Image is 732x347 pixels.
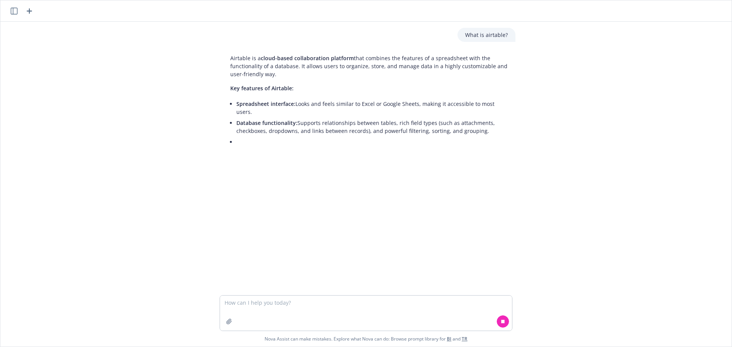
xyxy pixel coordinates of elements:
[230,54,508,78] p: Airtable is a that combines the features of a spreadsheet with the functionality of a database. I...
[230,85,294,92] span: Key features of Airtable:
[265,331,467,347] span: Nova Assist can make mistakes. Explore what Nova can do: Browse prompt library for and
[261,54,354,62] span: cloud-based collaboration platform
[236,119,297,126] span: Database functionality:
[236,98,508,117] li: Looks and feels similar to Excel or Google Sheets, making it accessible to most users.
[447,336,451,342] a: BI
[236,117,508,136] li: Supports relationships between tables, rich field types (such as attachments, checkboxes, dropdow...
[465,31,508,39] p: What is airtable?
[462,336,467,342] a: TR
[236,100,295,107] span: Spreadsheet interface:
